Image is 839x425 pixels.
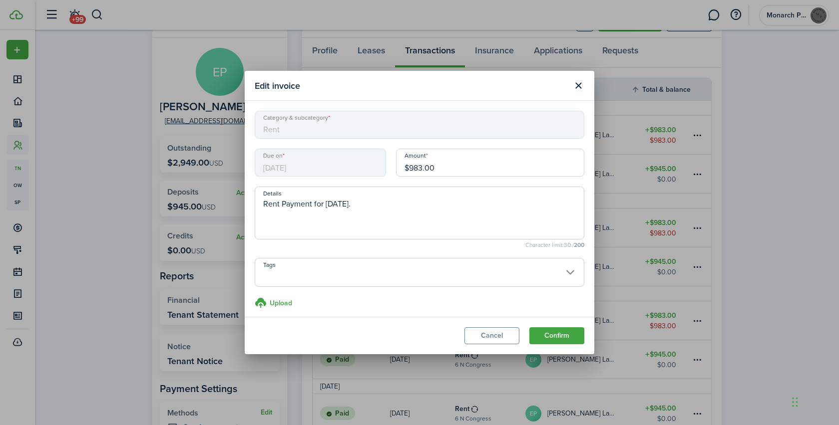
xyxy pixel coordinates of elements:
[570,77,587,94] button: Close modal
[529,327,584,344] button: Confirm
[270,298,292,308] h3: Upload
[673,317,839,425] iframe: Chat Widget
[396,149,584,177] input: 0.00
[464,327,519,344] button: Cancel
[255,76,567,95] modal-title: Edit invoice
[574,240,584,249] b: 200
[792,387,798,417] div: Drag
[255,242,584,248] small: Character limit: 30 /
